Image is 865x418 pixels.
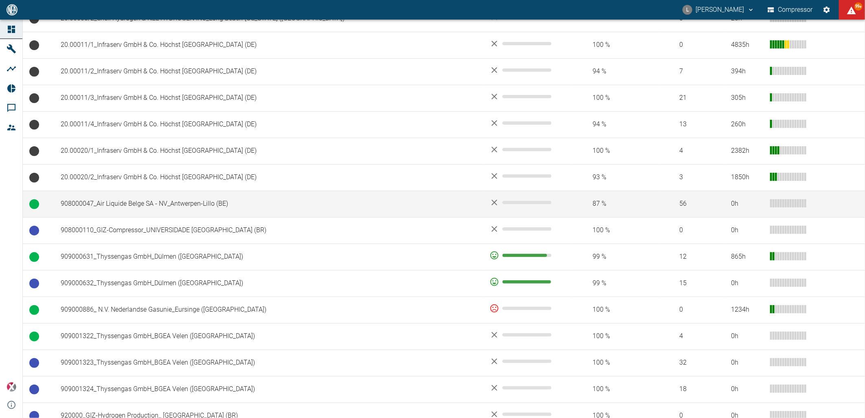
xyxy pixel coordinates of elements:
div: 0 % [490,304,567,313]
span: 100 % [580,40,653,50]
td: 20.00011/4_Infraserv GmbH & Co. Höchst [GEOGRAPHIC_DATA] (DE) [54,111,483,138]
div: No data [490,171,567,181]
div: No data [490,330,567,340]
span: Betrieb [29,173,39,183]
div: No data [490,92,567,101]
div: 260 h [731,120,764,129]
div: 4835 h [731,40,764,50]
span: 100 % [580,332,653,341]
div: No data [490,224,567,234]
div: 0 h [731,226,764,235]
span: 94 % [580,67,653,76]
span: Betrieb [29,146,39,156]
span: 94 % [580,120,653,129]
td: 20.00011/3_Infraserv GmbH & Co. Höchst [GEOGRAPHIC_DATA] (DE) [54,85,483,111]
span: Betriebsbereit [29,358,39,368]
span: Betrieb [29,252,39,262]
div: 0 h [731,279,764,288]
span: 7 [666,67,718,76]
div: 865 h [731,252,764,262]
span: Keine Daten [29,120,39,130]
span: 3 [666,173,718,182]
span: 93 % [580,173,653,182]
td: 20.00011/2_Infraserv GmbH & Co. Höchst [GEOGRAPHIC_DATA] (DE) [54,58,483,85]
td: 908000047_Air Liquide Belge SA - NV_Antwerpen-Lillo (BE) [54,191,483,217]
div: No data [490,118,567,128]
span: 87 % [580,199,653,209]
div: No data [490,198,567,207]
span: 0 [666,40,718,50]
span: 15 [666,279,718,288]
span: Betriebsbereit [29,279,39,288]
div: No data [490,145,567,154]
td: 909000632_Thyssengas GmbH_Dülmen ([GEOGRAPHIC_DATA]) [54,270,483,297]
span: 56 [666,199,718,209]
td: 909001324_Thyssengas GmbH_BGEA Velen ([GEOGRAPHIC_DATA]) [54,376,483,403]
td: 909000631_Thyssengas GmbH_Dülmen ([GEOGRAPHIC_DATA]) [54,244,483,270]
span: 4 [666,146,718,156]
span: Betriebsbereit [29,385,39,394]
img: logo [6,4,18,15]
div: 1234 h [731,305,764,315]
div: 0 h [731,199,764,209]
div: No data [490,65,567,75]
div: 2382 h [731,146,764,156]
button: Compressor [766,2,815,17]
div: No data [490,383,567,393]
button: luca.corigliano@neuman-esser.com [681,2,756,17]
span: 100 % [580,385,653,394]
span: Keine Daten [29,93,39,103]
span: Betrieb [29,199,39,209]
div: 99 % [490,277,567,287]
div: 0 h [731,385,764,394]
span: Betrieb [29,332,39,341]
span: 0 [666,226,718,235]
div: 1850 h [731,173,764,182]
span: 99 % [580,279,653,288]
span: Betriebsbereit [29,226,39,235]
span: Betriebsbereit [29,40,39,50]
span: 100 % [580,358,653,367]
button: Einstellungen [819,2,834,17]
div: 0 h [731,332,764,341]
div: 305 h [731,93,764,103]
div: No data [490,356,567,366]
span: 99 % [580,252,653,262]
span: 100 % [580,305,653,315]
span: 18 [666,385,718,394]
span: Betrieb [29,305,39,315]
span: 32 [666,358,718,367]
span: 0 [666,305,718,315]
span: 99+ [854,2,863,11]
td: 909001322_Thyssengas GmbH_BGEA Velen ([GEOGRAPHIC_DATA]) [54,323,483,350]
div: 394 h [731,67,764,76]
div: 0 h [731,358,764,367]
td: 20.00011/1_Infraserv GmbH & Co. Höchst [GEOGRAPHIC_DATA] (DE) [54,32,483,58]
img: Xplore Logo [7,382,16,392]
td: 908000110_GIZ-Compressor_UNIVERSIDADE [GEOGRAPHIC_DATA] (BR) [54,217,483,244]
div: L [683,5,692,15]
span: 21 [666,93,718,103]
div: 91 % [490,251,567,260]
td: 909000886_ N.V. Nederlandse Gasunie_Eursinge ([GEOGRAPHIC_DATA]) [54,297,483,323]
div: No data [490,39,567,48]
td: 20.00020/2_Infraserv GmbH & Co. Höchst [GEOGRAPHIC_DATA] (DE) [54,164,483,191]
td: 20.00020/1_Infraserv GmbH & Co. Höchst [GEOGRAPHIC_DATA] (DE) [54,138,483,164]
span: 100 % [580,93,653,103]
span: Betriebsbereit [29,67,39,77]
span: 100 % [580,146,653,156]
span: 100 % [580,226,653,235]
span: 4 [666,332,718,341]
span: 13 [666,120,718,129]
span: 12 [666,252,718,262]
td: 909001323_Thyssengas GmbH_BGEA Velen ([GEOGRAPHIC_DATA]) [54,350,483,376]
